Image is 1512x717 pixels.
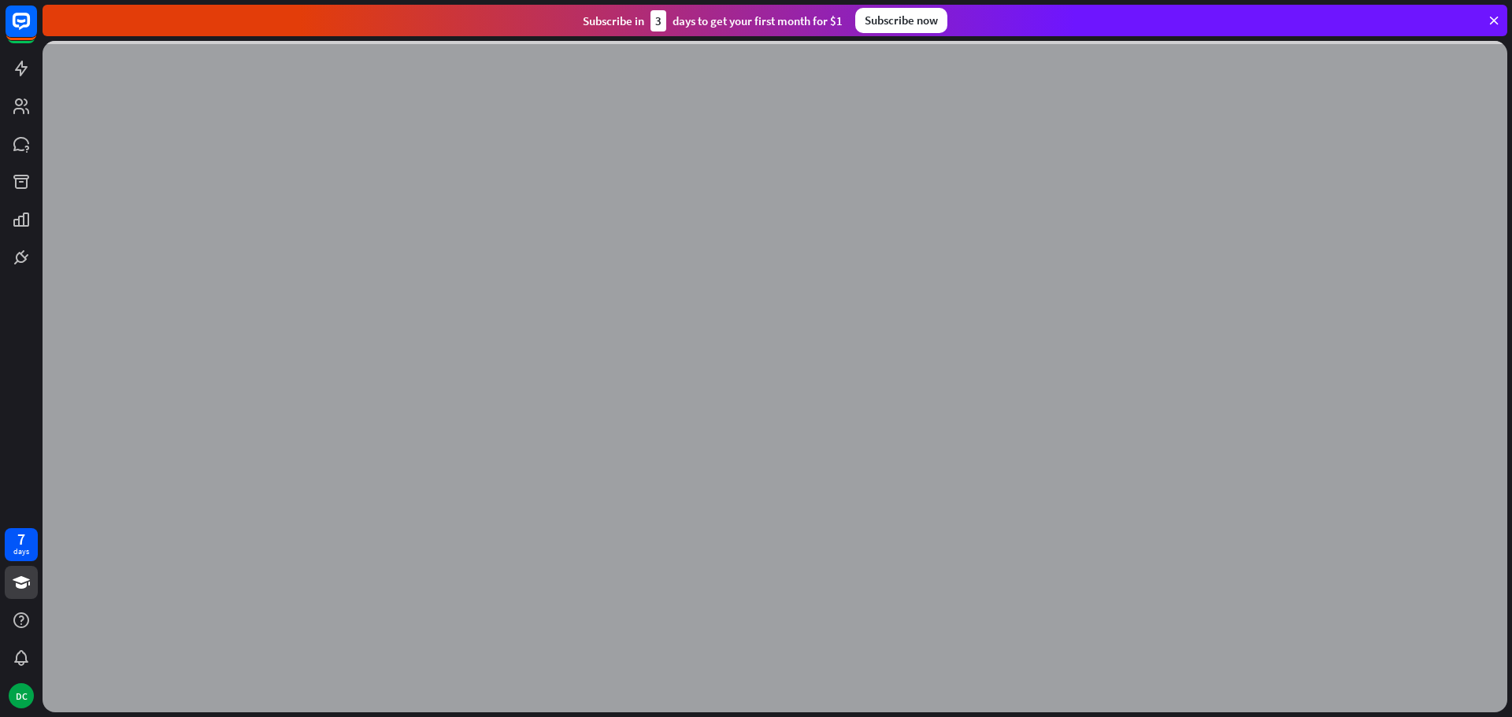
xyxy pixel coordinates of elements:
div: 3 [650,10,666,31]
div: 7 [17,532,25,546]
div: days [13,546,29,557]
div: Subscribe now [855,8,947,33]
div: Subscribe in days to get your first month for $1 [583,10,843,31]
div: DC [9,683,34,708]
a: 7 days [5,528,38,561]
